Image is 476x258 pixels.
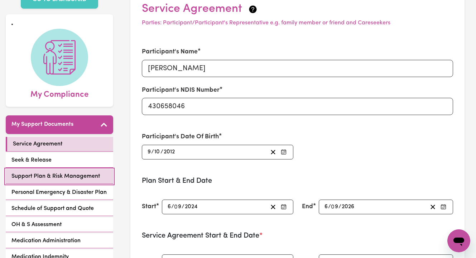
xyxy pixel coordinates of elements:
[6,137,113,152] a: Service Agreement
[11,156,52,164] span: Seek & Release
[324,202,328,212] input: --
[147,147,151,157] input: --
[163,147,176,157] input: ----
[151,149,154,155] span: /
[338,204,341,210] span: /
[6,185,113,200] a: Personal Emergency & Disaster Plan
[142,231,453,240] h3: Service Agreement Start & End Date
[6,218,113,232] a: OH & S Assessment
[184,202,198,212] input: ----
[6,153,113,168] a: Seek & Release
[13,140,62,148] span: Service Agreement
[11,172,100,181] span: Support Plan & Risk Management
[142,2,453,16] h2: Service Agreement
[142,132,219,142] label: Participant's Date Of Birth
[142,47,198,57] label: Participant's Name
[175,202,182,212] input: --
[11,204,94,213] span: Schedule of Support and Quote
[167,202,171,212] input: --
[11,220,62,229] span: OH & S Assessment
[154,147,160,157] input: --
[11,29,107,101] a: My Compliance
[302,202,313,211] label: End
[30,86,88,101] span: My Compliance
[331,202,338,212] input: --
[6,234,113,248] a: Medication Administration
[11,188,107,197] span: Personal Emergency & Disaster Plan
[11,236,81,245] span: Medication Administration
[11,121,73,128] h5: My Support Documents
[6,201,113,216] a: Schedule of Support and Quote
[341,202,355,212] input: ----
[142,19,453,27] p: Parties: Participant/Participant's Representative e.g. family member or friend and Careseekers
[182,204,184,210] span: /
[142,86,220,95] label: Participant's NDIS Number
[160,149,163,155] span: /
[174,204,178,210] span: 0
[142,177,453,185] h3: Plan Start & End Date
[6,115,113,134] button: My Support Documents
[142,202,156,211] label: Start
[331,204,335,210] span: 0
[328,204,331,210] span: /
[447,229,470,252] iframe: Button to launch messaging window
[6,169,113,184] a: Support Plan & Risk Management
[171,204,174,210] span: /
